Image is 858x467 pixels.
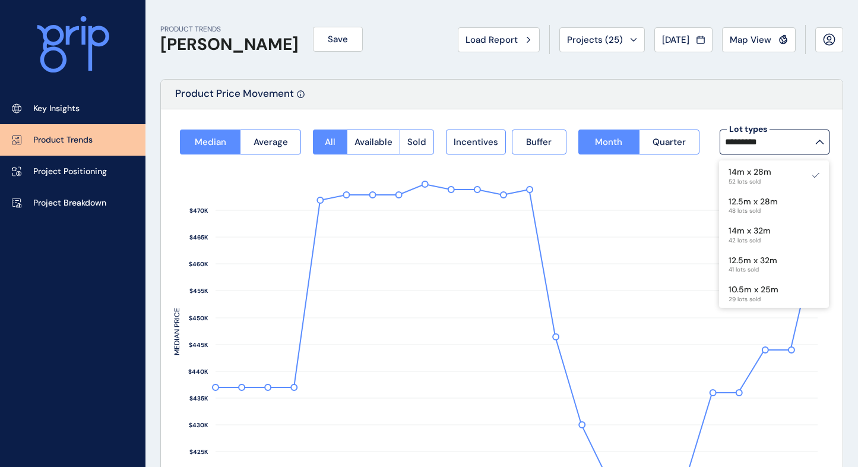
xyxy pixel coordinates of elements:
[188,368,208,376] text: $440K
[729,266,777,273] span: 41 lots sold
[729,166,771,178] p: 14m x 28m
[325,136,335,148] span: All
[727,124,770,135] label: Lot types
[595,136,622,148] span: Month
[729,284,778,296] p: 10.5m x 25m
[559,27,645,52] button: Projects (25)
[189,421,208,429] text: $430K
[446,130,506,154] button: Incentives
[175,87,294,109] p: Product Price Movement
[729,207,778,214] span: 48 lots sold
[729,255,777,267] p: 12.5m x 32m
[729,196,778,208] p: 12.5m x 28m
[180,130,240,154] button: Median
[189,260,208,268] text: $460K
[33,197,106,209] p: Project Breakdown
[189,448,208,456] text: $425K
[189,341,208,349] text: $445K
[662,34,689,46] span: [DATE]
[160,34,299,55] h1: [PERSON_NAME]
[730,34,771,46] span: Map View
[512,130,567,154] button: Buffer
[189,314,208,322] text: $450K
[313,27,363,52] button: Save
[195,136,226,148] span: Median
[172,308,182,355] text: MEDIAN PRICE
[347,130,400,154] button: Available
[160,24,299,34] p: PRODUCT TRENDS
[189,395,208,402] text: $435K
[454,136,498,148] span: Incentives
[328,33,348,45] span: Save
[33,166,107,178] p: Project Positioning
[189,233,208,241] text: $465K
[313,130,347,154] button: All
[578,130,638,154] button: Month
[729,237,771,244] span: 42 lots sold
[354,136,392,148] span: Available
[722,27,796,52] button: Map View
[254,136,288,148] span: Average
[189,287,208,295] text: $455K
[400,130,434,154] button: Sold
[407,136,426,148] span: Sold
[33,103,80,115] p: Key Insights
[639,130,699,154] button: Quarter
[189,207,208,214] text: $470K
[729,225,771,237] p: 14m x 32m
[526,136,552,148] span: Buffer
[466,34,518,46] span: Load Report
[729,296,778,303] span: 29 lots sold
[729,178,771,185] span: 52 lots sold
[458,27,540,52] button: Load Report
[653,136,686,148] span: Quarter
[654,27,713,52] button: [DATE]
[240,130,300,154] button: Average
[567,34,623,46] span: Projects ( 25 )
[33,134,93,146] p: Product Trends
